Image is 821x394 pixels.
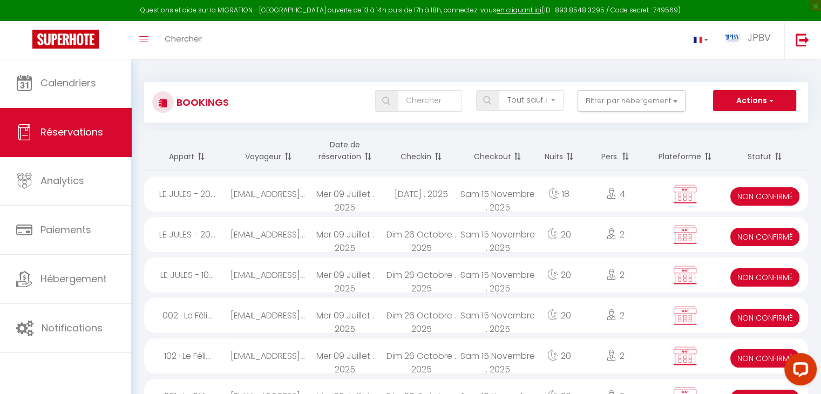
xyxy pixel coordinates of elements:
[536,131,582,171] th: Sort by nights
[307,131,383,171] th: Sort by booking date
[582,131,649,171] th: Sort by people
[230,131,307,171] th: Sort by guest
[649,131,722,171] th: Sort by channel
[32,30,99,49] img: Super Booking
[776,349,821,394] iframe: LiveChat chat widget
[165,33,202,44] span: Chercher
[40,272,107,286] span: Hébergement
[383,131,459,171] th: Sort by checkin
[398,90,462,112] input: Chercher
[40,223,91,236] span: Paiements
[144,131,230,171] th: Sort by rentals
[459,131,535,171] th: Sort by checkout
[724,31,741,45] img: ...
[42,321,103,335] span: Notifications
[497,5,541,15] a: en cliquant ici
[40,174,84,187] span: Analytics
[40,125,103,139] span: Réservations
[796,33,809,46] img: logout
[157,21,210,59] a: Chercher
[716,21,784,59] a: ... JPBV
[40,76,96,90] span: Calendriers
[578,90,686,112] button: Filtrer par hébergement
[748,31,771,44] span: JPBV
[174,90,229,114] h3: Bookings
[713,90,796,112] button: Actions
[722,131,808,171] th: Sort by status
